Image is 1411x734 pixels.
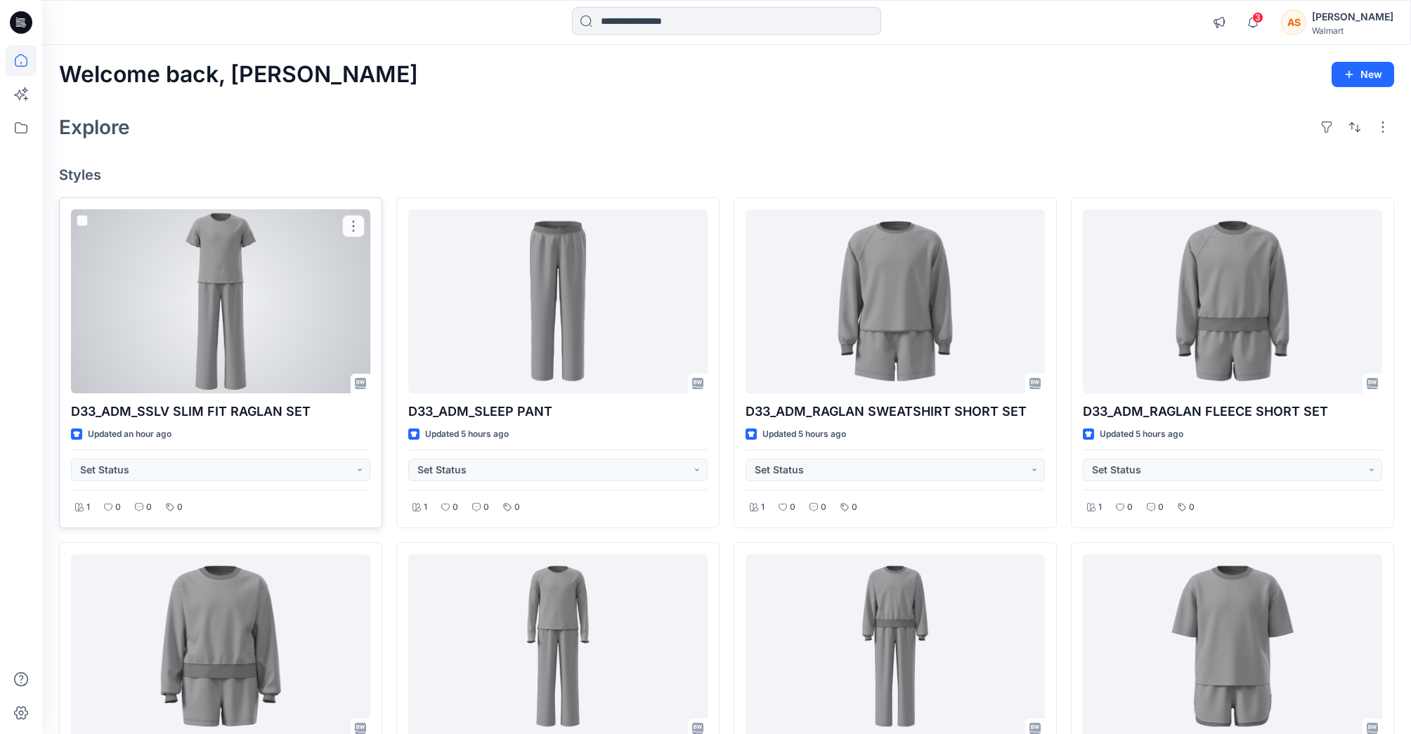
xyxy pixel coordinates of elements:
a: D33_ADM_SSLV SLIM FIT RAGLAN SET [71,209,370,393]
div: Walmart [1312,25,1393,36]
p: 0 [821,500,826,515]
p: 1 [1098,500,1102,515]
p: Updated 5 hours ago [1100,427,1183,442]
p: Updated 5 hours ago [425,427,509,442]
h2: Explore [59,116,130,138]
div: [PERSON_NAME] [1312,8,1393,25]
p: 1 [424,500,427,515]
p: Updated 5 hours ago [762,427,846,442]
p: 0 [1189,500,1195,515]
p: 1 [86,500,90,515]
p: 0 [115,500,121,515]
h4: Styles [59,166,1394,183]
p: Updated an hour ago [88,427,171,442]
p: 1 [761,500,765,515]
a: D33_ADM_SLEEP PANT [408,209,708,393]
p: 0 [1158,500,1164,515]
p: 0 [852,500,857,515]
p: D33_ADM_SSLV SLIM FIT RAGLAN SET [71,402,370,421]
p: D33_ADM_SLEEP PANT [408,402,708,421]
p: D33_ADM_RAGLAN SWEATSHIRT SHORT SET [746,402,1045,421]
p: 0 [483,500,489,515]
p: 0 [453,500,458,515]
p: D33_ADM_RAGLAN FLEECE SHORT SET [1083,402,1382,421]
div: AS [1281,10,1306,35]
a: D33_ADM_RAGLAN SWEATSHIRT SHORT SET [746,209,1045,393]
p: 0 [177,500,183,515]
p: 0 [514,500,520,515]
p: 0 [790,500,795,515]
span: 3 [1252,12,1263,23]
button: New [1332,62,1394,87]
p: 0 [146,500,152,515]
a: D33_ADM_RAGLAN FLEECE SHORT SET [1083,209,1382,393]
h2: Welcome back, [PERSON_NAME] [59,62,418,88]
p: 0 [1127,500,1133,515]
